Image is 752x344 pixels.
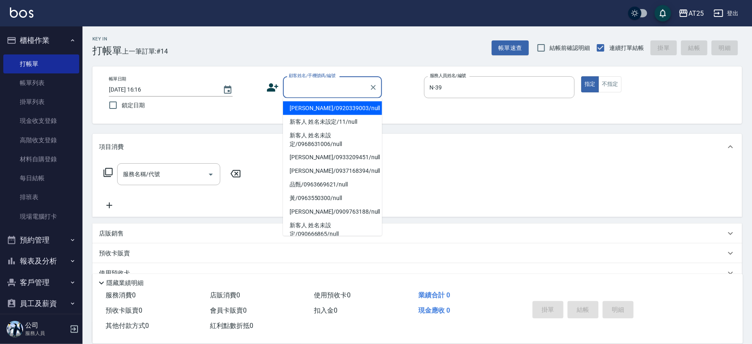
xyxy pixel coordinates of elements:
[3,207,79,226] a: 現場電腦打卡
[283,192,382,205] li: 黃/0963550300/null
[368,82,379,93] button: Clear
[106,279,144,287] p: 隱藏業績明細
[581,76,599,92] button: 指定
[92,224,742,243] div: 店販銷售
[283,151,382,165] li: [PERSON_NAME]/0933209451/null
[3,250,79,272] button: 報表及分析
[314,291,351,299] span: 使用預收卡 0
[92,36,122,42] h2: Key In
[3,73,79,92] a: 帳單列表
[3,111,79,130] a: 現金收支登錄
[92,134,742,160] div: 項目消費
[92,243,742,263] div: 預收卡販賣
[609,44,644,52] span: 連續打單結帳
[25,321,67,330] h5: 公司
[655,5,671,21] button: save
[283,101,382,115] li: [PERSON_NAME]/0920339003/null
[314,306,338,314] span: 扣入金 0
[99,249,130,258] p: 預收卡販賣
[218,80,238,100] button: Choose date, selected date is 2025-08-11
[3,92,79,111] a: 掛單列表
[289,73,336,79] label: 顧客姓名/手機號碼/編號
[599,76,622,92] button: 不指定
[25,330,67,337] p: 服務人員
[99,143,124,151] p: 項目消費
[204,168,217,181] button: Open
[283,178,382,192] li: 品甄/0963669621/null
[3,169,79,188] a: 每日結帳
[430,73,466,79] label: 服務人員姓名/編號
[283,165,382,178] li: [PERSON_NAME]/0937168394/null
[106,306,142,314] span: 預收卡販賣 0
[7,321,23,337] img: Person
[106,322,149,330] span: 其他付款方式 0
[418,306,450,314] span: 現金應收 0
[492,40,529,56] button: 帳單速查
[688,8,704,19] div: AT25
[283,129,382,151] li: 新客人 姓名未設定/0968631006/null
[106,291,136,299] span: 服務消費 0
[210,291,240,299] span: 店販消費 0
[418,291,450,299] span: 業績合計 0
[3,293,79,314] button: 員工及薪資
[3,272,79,293] button: 客戶管理
[3,150,79,169] a: 材料自購登錄
[550,44,590,52] span: 結帳前確認明細
[92,45,122,57] h3: 打帳單
[283,219,382,241] li: 新客人 姓名未設定/090666865/null
[99,229,124,238] p: 店販銷售
[3,131,79,150] a: 高階收支登錄
[92,263,742,283] div: 使用預收卡
[710,6,742,21] button: 登出
[109,76,126,82] label: 帳單日期
[122,46,168,57] span: 上一筆訂單:#14
[3,30,79,51] button: 櫃檯作業
[283,205,382,219] li: [PERSON_NAME]/0909763188/null
[3,229,79,251] button: 預約管理
[210,322,253,330] span: 紅利點數折抵 0
[283,115,382,129] li: 新客人 姓名未設定/11/null
[3,188,79,207] a: 排班表
[675,5,707,22] button: AT25
[99,269,130,278] p: 使用預收卡
[109,83,215,97] input: YYYY/MM/DD hh:mm
[10,7,33,18] img: Logo
[210,306,247,314] span: 會員卡販賣 0
[3,54,79,73] a: 打帳單
[122,101,145,110] span: 鎖定日期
